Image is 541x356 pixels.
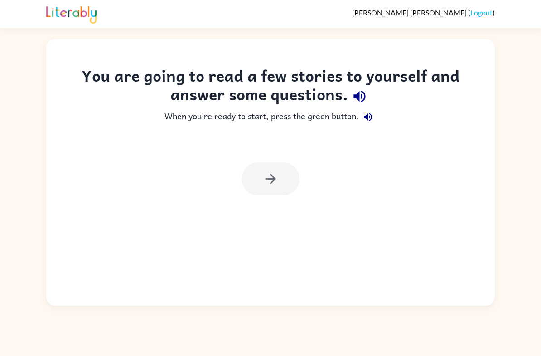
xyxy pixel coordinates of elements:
div: ( ) [352,8,495,17]
span: [PERSON_NAME] [PERSON_NAME] [352,8,468,17]
div: When you're ready to start, press the green button. [64,108,477,126]
div: You are going to read a few stories to yourself and answer some questions. [64,66,477,108]
a: Logout [470,8,493,17]
img: Literably [46,4,97,24]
